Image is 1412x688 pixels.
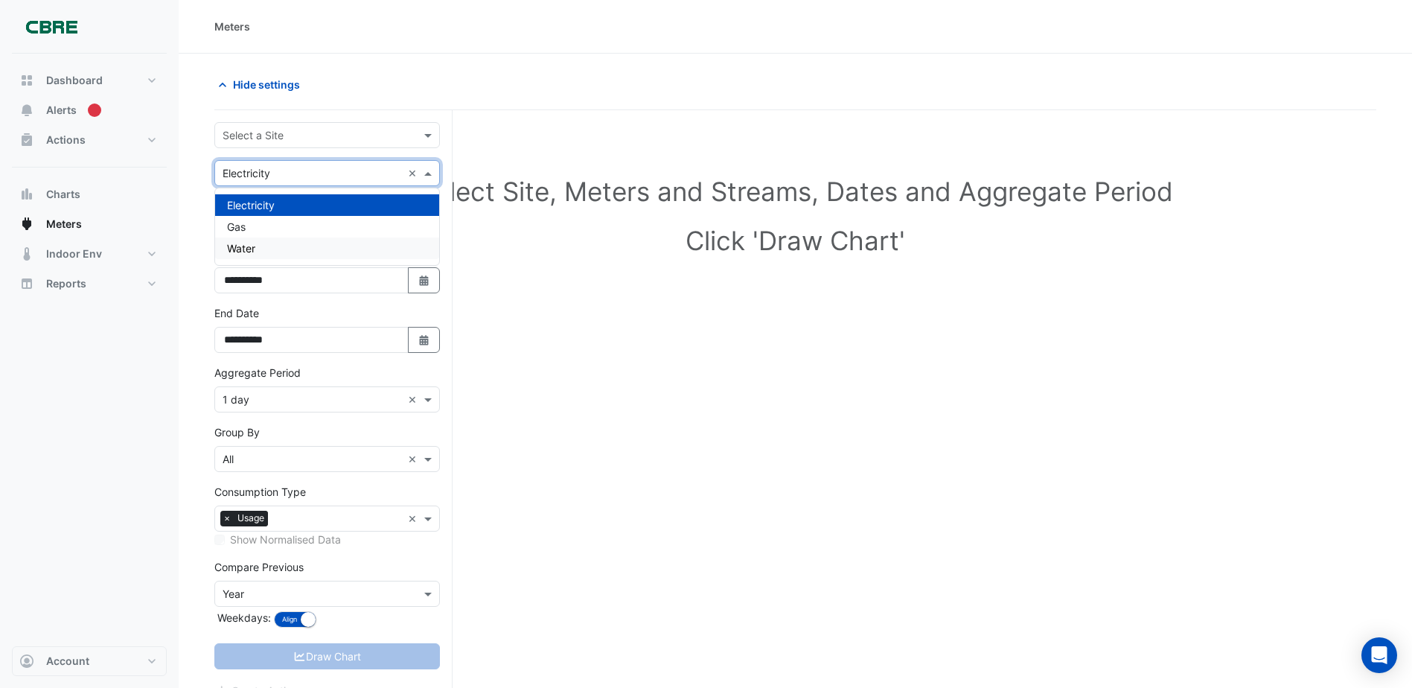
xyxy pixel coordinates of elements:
app-icon: Indoor Env [19,246,34,261]
span: Water [227,242,255,255]
span: Alerts [46,103,77,118]
div: Open Intercom Messenger [1361,637,1397,673]
button: Hide settings [214,71,310,98]
button: Alerts [12,95,167,125]
span: Indoor Env [46,246,102,261]
label: Weekdays: [214,610,271,625]
label: Consumption Type [214,484,306,500]
span: Account [46,654,89,669]
label: Group By [214,424,260,440]
span: Usage [234,511,268,526]
span: Actions [46,133,86,147]
img: Company Logo [18,12,85,42]
span: Reports [46,276,86,291]
span: Dashboard [46,73,103,88]
span: Clear [408,165,421,181]
app-icon: Actions [19,133,34,147]
h1: Click 'Draw Chart' [238,225,1352,256]
span: × [220,511,234,526]
span: Meters [46,217,82,232]
app-icon: Dashboard [19,73,34,88]
label: Aggregate Period [214,365,301,380]
button: Meters [12,209,167,239]
span: Clear [408,451,421,467]
app-icon: Meters [19,217,34,232]
span: Clear [408,511,421,526]
span: Gas [227,220,246,233]
ng-dropdown-panel: Options list [214,188,440,266]
app-icon: Alerts [19,103,34,118]
h1: Select Site, Meters and Streams, Dates and Aggregate Period [238,176,1352,207]
div: Select meters or streams to enable normalisation [214,532,440,547]
fa-icon: Select Date [418,274,431,287]
app-icon: Charts [19,187,34,202]
span: Electricity [227,199,275,211]
button: Indoor Env [12,239,167,269]
button: Actions [12,125,167,155]
button: Charts [12,179,167,209]
div: Meters [214,19,250,34]
button: Reports [12,269,167,299]
span: Charts [46,187,80,202]
app-icon: Reports [19,276,34,291]
button: Account [12,646,167,676]
label: Compare Previous [214,559,304,575]
label: Show Normalised Data [230,532,341,547]
label: End Date [214,305,259,321]
span: Clear [408,392,421,407]
button: Dashboard [12,66,167,95]
span: Hide settings [233,77,300,92]
div: Tooltip anchor [88,103,101,117]
fa-icon: Select Date [418,334,431,346]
